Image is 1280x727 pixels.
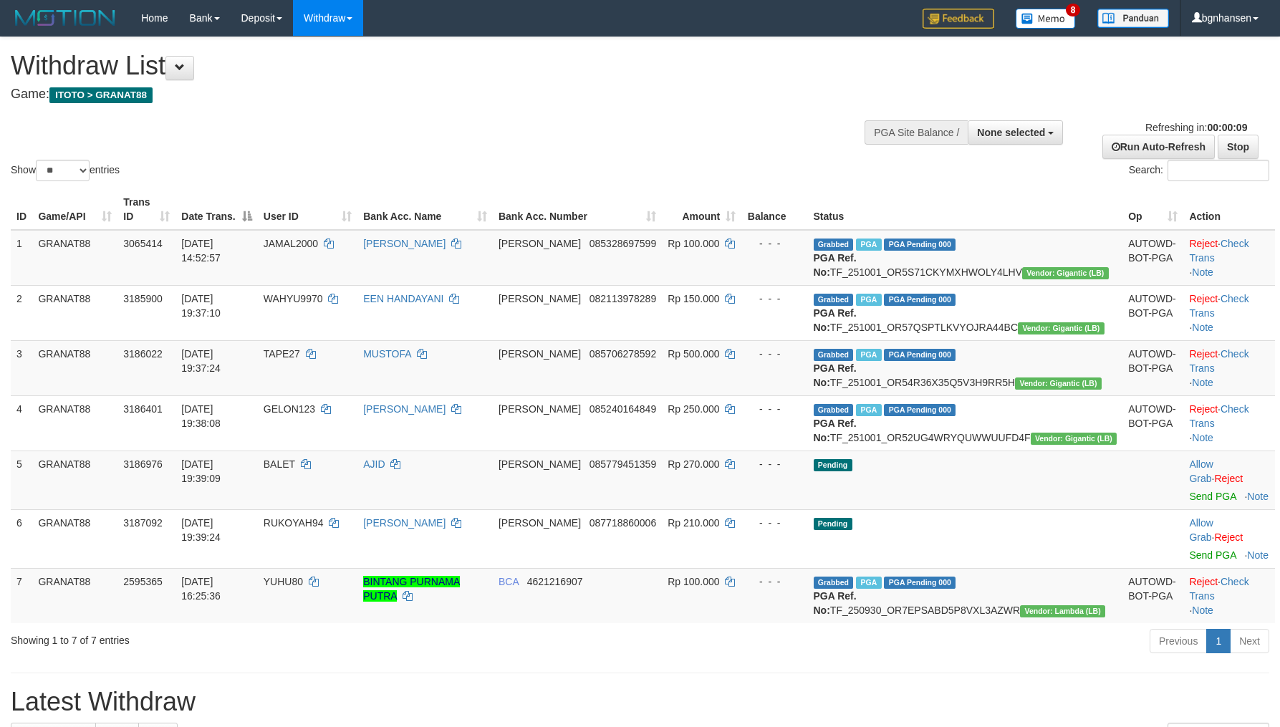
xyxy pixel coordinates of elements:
[808,568,1123,623] td: TF_250930_OR7EPSABD5P8VXL3AZWR
[1022,267,1109,279] span: Vendor URL: https://dashboard.q2checkout.com/secure
[814,418,857,443] b: PGA Ref. No:
[1183,451,1275,509] td: ·
[1129,160,1269,181] label: Search:
[968,120,1063,145] button: None selected
[977,127,1045,138] span: None selected
[1122,340,1183,395] td: AUTOWD-BOT-PGA
[11,87,839,102] h4: Game:
[1183,395,1275,451] td: · ·
[123,517,163,529] span: 3187092
[493,189,662,230] th: Bank Acc. Number: activate to sort column ascending
[814,362,857,388] b: PGA Ref. No:
[1189,348,1218,360] a: Reject
[11,451,32,509] td: 5
[884,349,956,361] span: PGA Pending
[1102,135,1215,159] a: Run Auto-Refresh
[123,403,163,415] span: 3186401
[590,293,656,304] span: Copy 082113978289 to clipboard
[363,238,446,249] a: [PERSON_NAME]
[1183,189,1275,230] th: Action
[1015,377,1102,390] span: Vendor URL: https://dashboard.q2checkout.com/secure
[181,576,221,602] span: [DATE] 16:25:36
[747,402,802,416] div: - - -
[590,403,656,415] span: Copy 085240164849 to clipboard
[856,239,881,251] span: Marked by bgndedek
[747,236,802,251] div: - - -
[32,230,117,286] td: GRANAT88
[499,403,581,415] span: [PERSON_NAME]
[1145,122,1247,133] span: Refreshing in:
[668,348,719,360] span: Rp 500.000
[181,293,221,319] span: [DATE] 19:37:10
[808,340,1123,395] td: TF_251001_OR54R36X35Q5V3H9RR5H
[814,349,854,361] span: Grabbed
[1214,531,1243,543] a: Reject
[1122,395,1183,451] td: AUTOWD-BOT-PGA
[808,285,1123,340] td: TF_251001_OR57QSPTLKVYOJRA44BC
[884,239,956,251] span: PGA Pending
[1247,549,1269,561] a: Note
[747,347,802,361] div: - - -
[11,285,32,340] td: 2
[499,238,581,249] span: [PERSON_NAME]
[1189,293,1218,304] a: Reject
[1189,403,1218,415] a: Reject
[668,293,719,304] span: Rp 150.000
[856,294,881,306] span: Marked by bgndedek
[123,238,163,249] span: 3065414
[11,160,120,181] label: Show entries
[11,230,32,286] td: 1
[1122,230,1183,286] td: AUTOWD-BOT-PGA
[11,52,839,80] h1: Withdraw List
[1189,348,1248,374] a: Check Trans
[741,189,807,230] th: Balance
[884,404,956,416] span: PGA Pending
[123,458,163,470] span: 3186976
[884,294,956,306] span: PGA Pending
[363,293,443,304] a: EEN HANDAYANI
[357,189,493,230] th: Bank Acc. Name: activate to sort column ascending
[11,688,1269,716] h1: Latest Withdraw
[1192,322,1213,333] a: Note
[884,577,956,589] span: PGA Pending
[499,576,519,587] span: BCA
[36,160,90,181] select: Showentries
[123,348,163,360] span: 3186022
[264,576,303,587] span: YUHU80
[1183,285,1275,340] td: · ·
[1031,433,1117,445] span: Vendor URL: https://dashboard.q2checkout.com/secure
[117,189,175,230] th: Trans ID: activate to sort column ascending
[808,230,1123,286] td: TF_251001_OR5S71CKYMXHWOLY4LHV
[1189,403,1248,429] a: Check Trans
[1230,629,1269,653] a: Next
[32,340,117,395] td: GRANAT88
[1183,340,1275,395] td: · ·
[1192,432,1213,443] a: Note
[814,239,854,251] span: Grabbed
[264,293,323,304] span: WAHYU9970
[363,458,385,470] a: AJID
[32,285,117,340] td: GRANAT88
[264,403,315,415] span: GELON123
[1168,160,1269,181] input: Search:
[11,340,32,395] td: 3
[11,395,32,451] td: 4
[1189,517,1213,543] a: Allow Grab
[1183,509,1275,568] td: ·
[1189,517,1214,543] span: ·
[814,307,857,333] b: PGA Ref. No:
[590,238,656,249] span: Copy 085328697599 to clipboard
[1192,377,1213,388] a: Note
[11,7,120,29] img: MOTION_logo.png
[814,404,854,416] span: Grabbed
[11,509,32,568] td: 6
[11,189,32,230] th: ID
[363,517,446,529] a: [PERSON_NAME]
[1183,568,1275,623] td: · ·
[668,238,719,249] span: Rp 100.000
[363,403,446,415] a: [PERSON_NAME]
[814,577,854,589] span: Grabbed
[1122,189,1183,230] th: Op: activate to sort column ascending
[123,293,163,304] span: 3185900
[499,458,581,470] span: [PERSON_NAME]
